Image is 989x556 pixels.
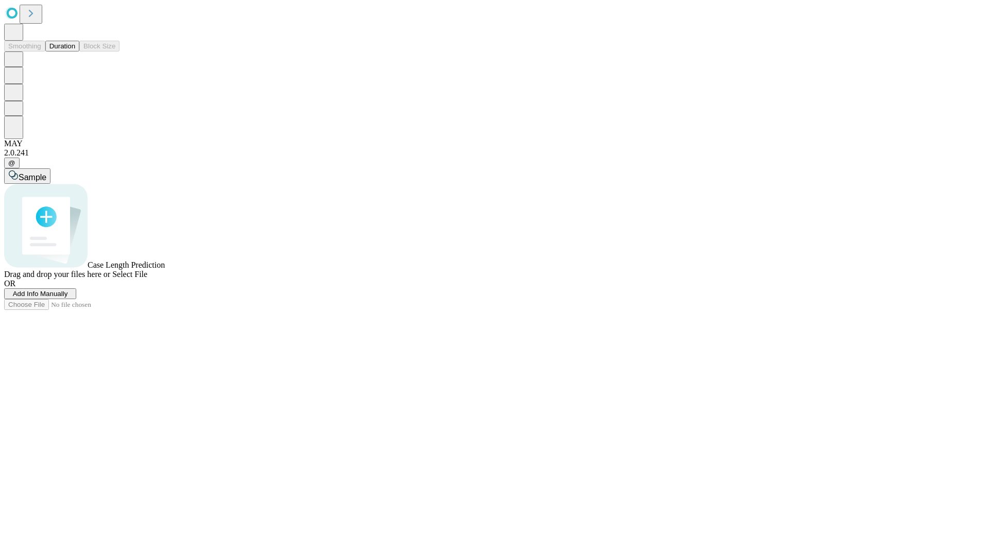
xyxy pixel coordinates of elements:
[13,290,68,298] span: Add Info Manually
[4,288,76,299] button: Add Info Manually
[19,173,46,182] span: Sample
[4,148,985,158] div: 2.0.241
[8,159,15,167] span: @
[4,158,20,168] button: @
[4,279,15,288] span: OR
[4,270,110,279] span: Drag and drop your files here or
[79,41,120,51] button: Block Size
[112,270,147,279] span: Select File
[88,260,165,269] span: Case Length Prediction
[4,139,985,148] div: MAY
[4,168,50,184] button: Sample
[45,41,79,51] button: Duration
[4,41,45,51] button: Smoothing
